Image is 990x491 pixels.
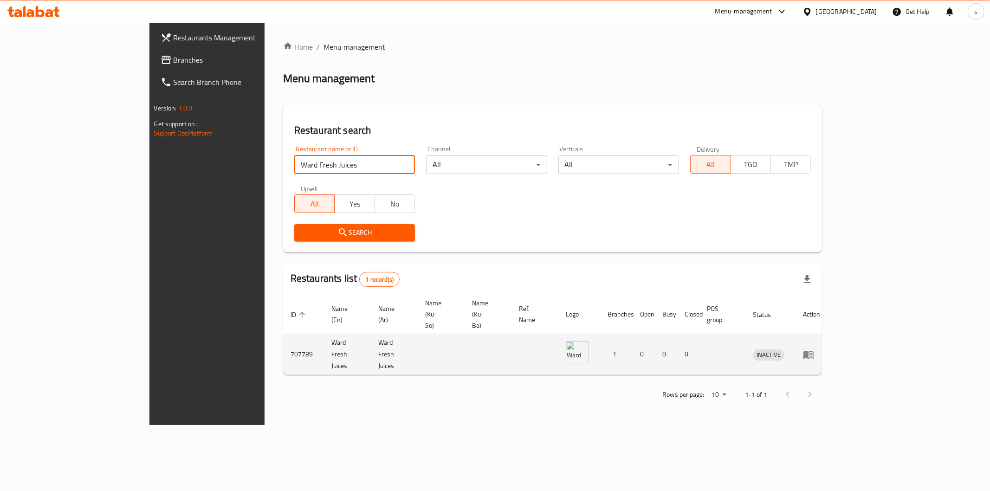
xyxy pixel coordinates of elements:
[301,185,318,192] label: Upsell
[283,295,828,375] table: enhanced table
[775,158,807,171] span: TMP
[324,41,385,52] span: Menu management
[694,158,727,171] span: All
[174,77,307,88] span: Search Branch Phone
[283,71,375,86] h2: Menu management
[298,197,331,211] span: All
[378,303,407,325] span: Name (Ar)
[338,197,371,211] span: Yes
[715,6,772,17] div: Menu-management
[371,334,418,375] td: Ward Fresh Juices
[360,275,399,284] span: 1 record(s)
[425,297,453,331] span: Name (Ku-So)
[731,155,771,174] button: TGO
[655,295,677,334] th: Busy
[294,123,811,137] h2: Restaurant search
[600,334,633,375] td: 1
[294,224,415,241] button: Search
[359,272,400,287] div: Total records count
[302,227,408,239] span: Search
[472,297,500,331] span: Name (Ku-Ba)
[707,303,734,325] span: POS group
[331,303,360,325] span: Name (En)
[677,295,699,334] th: Closed
[600,295,633,334] th: Branches
[154,118,197,130] span: Get support on:
[796,268,818,291] div: Export file
[770,155,811,174] button: TMP
[174,54,307,65] span: Branches
[154,127,213,139] a: Support.OpsPlatform
[633,295,655,334] th: Open
[174,32,307,43] span: Restaurants Management
[519,303,547,325] span: Ref. Name
[796,295,828,334] th: Action
[708,388,730,402] div: Rows per page:
[283,41,822,52] nav: breadcrumb
[974,6,977,17] span: s
[697,146,720,152] label: Delivery
[677,334,699,375] td: 0
[803,349,820,360] div: Menu
[379,197,411,211] span: No
[153,71,315,93] a: Search Branch Phone
[816,6,877,17] div: [GEOGRAPHIC_DATA]
[153,49,315,71] a: Branches
[655,334,677,375] td: 0
[558,155,679,174] div: All
[566,341,589,364] img: Ward Fresh Juices
[690,155,731,174] button: All
[745,389,767,401] p: 1-1 of 1
[291,309,308,320] span: ID
[753,309,783,320] span: Status
[294,155,415,174] input: Search for restaurant name or ID..
[178,102,193,114] span: 1.0.0
[633,334,655,375] td: 0
[735,158,767,171] span: TGO
[317,41,320,52] li: /
[753,349,784,360] span: INACTIVE
[324,334,371,375] td: Ward Fresh Juices
[154,102,177,114] span: Version:
[153,26,315,49] a: Restaurants Management
[291,271,400,287] h2: Restaurants list
[662,389,704,401] p: Rows per page:
[558,295,600,334] th: Logo
[334,194,375,213] button: Yes
[753,349,784,361] div: INACTIVE
[294,194,335,213] button: All
[375,194,415,213] button: No
[426,155,547,174] div: All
